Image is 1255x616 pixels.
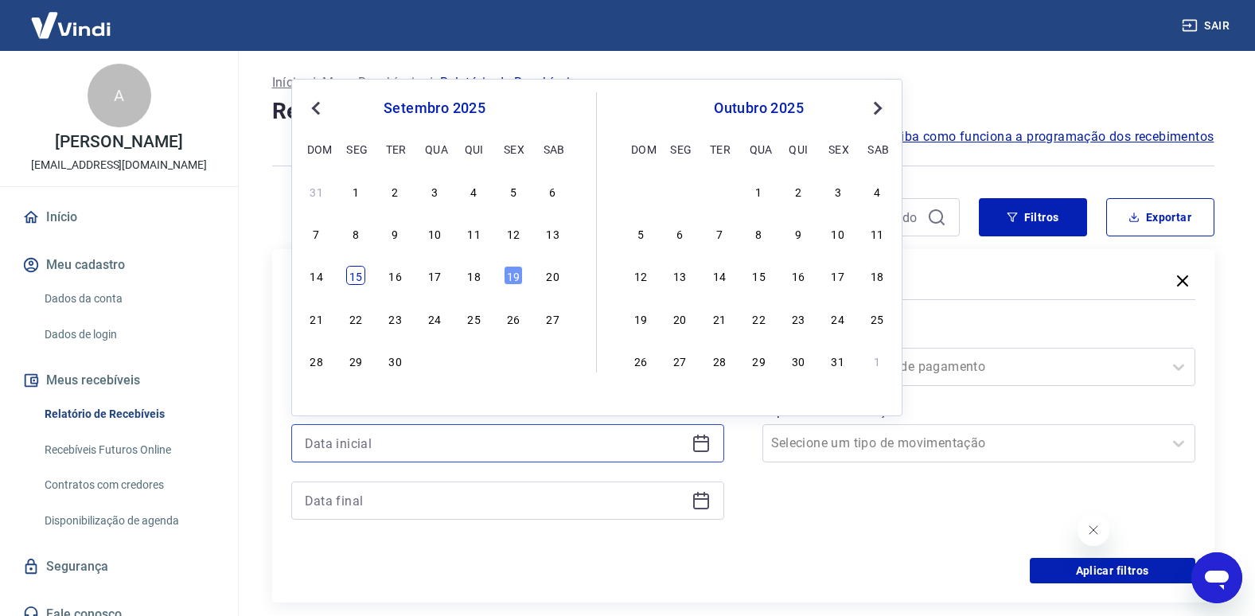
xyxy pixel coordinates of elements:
input: Data final [305,489,685,513]
div: Choose quinta-feira, 16 de outubro de 2025 [789,266,808,285]
div: Choose sábado, 20 de setembro de 2025 [544,266,563,285]
div: sab [867,139,887,158]
span: Olá! Precisa de ajuda? [10,11,134,24]
div: Choose quarta-feira, 17 de setembro de 2025 [425,266,444,285]
a: Disponibilização de agenda [38,505,219,537]
div: Choose domingo, 28 de setembro de 2025 [631,181,650,201]
div: Choose quarta-feira, 22 de outubro de 2025 [750,309,769,328]
div: Choose segunda-feira, 27 de outubro de 2025 [670,351,689,370]
div: Choose quarta-feira, 29 de outubro de 2025 [750,351,769,370]
div: Choose domingo, 7 de setembro de 2025 [307,224,326,243]
a: Saiba como funciona a programação dos recebimentos [886,127,1214,146]
div: Choose segunda-feira, 1 de setembro de 2025 [346,181,365,201]
a: Recebíveis Futuros Online [38,434,219,466]
img: Vindi [19,1,123,49]
div: Choose quarta-feira, 8 de outubro de 2025 [750,224,769,243]
div: qui [789,139,808,158]
div: Choose segunda-feira, 29 de setembro de 2025 [670,181,689,201]
p: / [427,73,433,92]
div: Choose sábado, 6 de setembro de 2025 [544,181,563,201]
div: Choose quinta-feira, 11 de setembro de 2025 [465,224,484,243]
div: outubro 2025 [629,99,889,118]
div: Choose terça-feira, 7 de outubro de 2025 [710,224,729,243]
div: Choose terça-feira, 28 de outubro de 2025 [710,351,729,370]
div: Choose sexta-feira, 5 de setembro de 2025 [504,181,523,201]
div: Choose quinta-feira, 25 de setembro de 2025 [465,309,484,328]
div: month 2025-10 [629,179,889,372]
button: Exportar [1106,198,1214,236]
div: Choose terça-feira, 9 de setembro de 2025 [386,224,405,243]
div: Choose quarta-feira, 10 de setembro de 2025 [425,224,444,243]
button: Meus recebíveis [19,363,219,398]
div: Choose terça-feira, 30 de setembro de 2025 [386,351,405,370]
div: Choose domingo, 28 de setembro de 2025 [307,351,326,370]
div: Choose sexta-feira, 10 de outubro de 2025 [828,224,848,243]
div: Choose segunda-feira, 20 de outubro de 2025 [670,309,689,328]
div: Choose terça-feira, 14 de outubro de 2025 [710,266,729,285]
div: Choose quarta-feira, 15 de outubro de 2025 [750,266,769,285]
div: Choose domingo, 21 de setembro de 2025 [307,309,326,328]
p: Relatório de Recebíveis [440,73,577,92]
div: Choose sexta-feira, 3 de outubro de 2025 [828,181,848,201]
div: Choose quinta-feira, 18 de setembro de 2025 [465,266,484,285]
div: Choose sexta-feira, 17 de outubro de 2025 [828,266,848,285]
div: Choose quarta-feira, 1 de outubro de 2025 [750,181,769,201]
div: Choose segunda-feira, 29 de setembro de 2025 [346,351,365,370]
div: qua [425,139,444,158]
div: Choose sábado, 4 de outubro de 2025 [544,351,563,370]
div: Choose sábado, 25 de outubro de 2025 [867,309,887,328]
button: Previous Month [306,99,325,118]
div: sex [504,139,523,158]
div: Choose quinta-feira, 9 de outubro de 2025 [789,224,808,243]
label: Forma de Pagamento [766,326,1192,345]
div: Choose segunda-feira, 8 de setembro de 2025 [346,224,365,243]
div: Choose domingo, 12 de outubro de 2025 [631,266,650,285]
a: Dados de login [38,318,219,351]
div: Choose sexta-feira, 12 de setembro de 2025 [504,224,523,243]
div: Choose terça-feira, 23 de setembro de 2025 [386,309,405,328]
div: sex [828,139,848,158]
div: Choose sábado, 13 de setembro de 2025 [544,224,563,243]
div: seg [670,139,689,158]
div: Choose sexta-feira, 3 de outubro de 2025 [504,351,523,370]
div: Choose sexta-feira, 31 de outubro de 2025 [828,351,848,370]
div: Choose domingo, 31 de agosto de 2025 [307,181,326,201]
button: Sair [1179,11,1236,41]
div: Choose terça-feira, 30 de setembro de 2025 [710,181,729,201]
p: / [310,73,316,92]
p: [PERSON_NAME] [55,134,182,150]
a: Segurança [19,549,219,584]
iframe: Botão para abrir a janela de mensagens [1191,552,1242,603]
a: Dados da conta [38,283,219,315]
div: Choose sábado, 1 de novembro de 2025 [867,351,887,370]
button: Aplicar filtros [1030,558,1195,583]
label: Tipo de Movimentação [766,402,1192,421]
div: seg [346,139,365,158]
div: Choose sábado, 11 de outubro de 2025 [867,224,887,243]
div: Choose sexta-feira, 19 de setembro de 2025 [504,266,523,285]
div: dom [307,139,326,158]
a: Relatório de Recebíveis [38,398,219,431]
div: ter [710,139,729,158]
div: Choose quarta-feira, 1 de outubro de 2025 [425,351,444,370]
a: Meus Recebíveis [322,73,421,92]
div: Choose quinta-feira, 23 de outubro de 2025 [789,309,808,328]
div: Choose segunda-feira, 15 de setembro de 2025 [346,266,365,285]
div: Choose domingo, 26 de outubro de 2025 [631,351,650,370]
button: Meu cadastro [19,248,219,283]
div: Choose segunda-feira, 6 de outubro de 2025 [670,224,689,243]
div: Choose terça-feira, 21 de outubro de 2025 [710,309,729,328]
iframe: Fechar mensagem [1078,514,1109,546]
div: Choose domingo, 19 de outubro de 2025 [631,309,650,328]
a: Início [272,73,304,92]
div: Choose domingo, 14 de setembro de 2025 [307,266,326,285]
div: Choose terça-feira, 2 de setembro de 2025 [386,181,405,201]
div: setembro 2025 [305,99,564,118]
div: Choose segunda-feira, 13 de outubro de 2025 [670,266,689,285]
div: Choose terça-feira, 16 de setembro de 2025 [386,266,405,285]
div: month 2025-09 [305,179,564,372]
a: Início [19,200,219,235]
